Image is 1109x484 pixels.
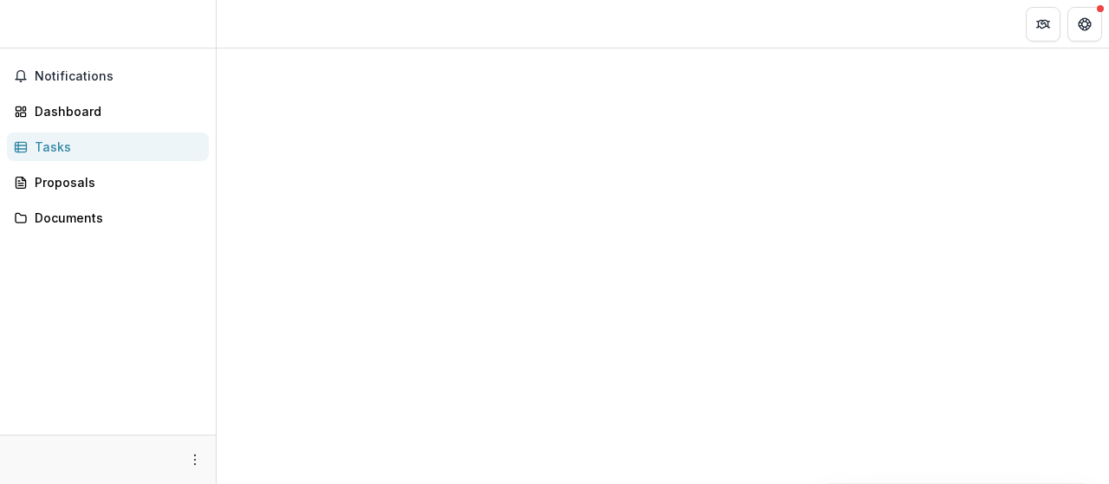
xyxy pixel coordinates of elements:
div: Tasks [35,138,195,156]
button: Notifications [7,62,209,90]
button: Partners [1026,7,1060,42]
a: Tasks [7,132,209,161]
button: More [185,449,205,470]
div: Dashboard [35,102,195,120]
a: Dashboard [7,97,209,126]
a: Documents [7,203,209,232]
a: Proposals [7,168,209,197]
span: Notifications [35,69,202,84]
div: Proposals [35,173,195,191]
div: Documents [35,209,195,227]
button: Get Help [1067,7,1102,42]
